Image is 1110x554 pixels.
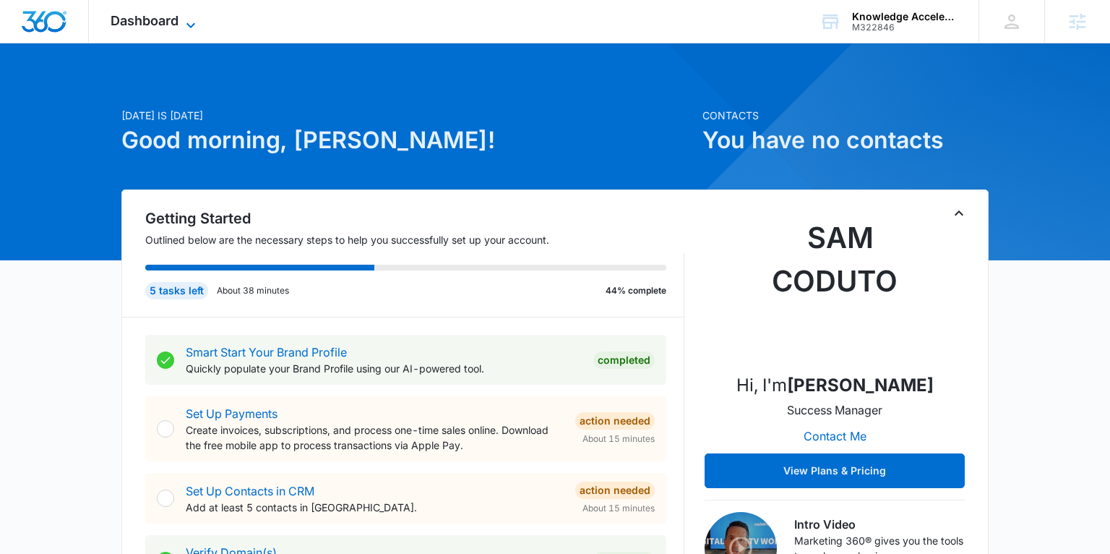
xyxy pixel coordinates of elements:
[217,284,289,297] p: About 38 minutes
[575,482,655,499] div: Action Needed
[852,11,958,22] div: account name
[186,345,347,359] a: Smart Start Your Brand Profile
[702,108,989,123] p: Contacts
[582,432,655,446] span: About 15 minutes
[145,232,684,247] p: Outlined below are the necessary steps to help you successfully set up your account.
[145,208,684,229] h2: Getting Started
[186,484,314,498] a: Set Up Contacts in CRM
[787,401,882,419] p: Success Manager
[593,351,655,369] div: Completed
[186,361,582,376] p: Quickly populate your Brand Profile using our AI-powered tool.
[111,13,178,28] span: Dashboard
[852,22,958,33] div: account id
[582,502,655,515] span: About 15 minutes
[121,123,694,158] h1: Good morning, [PERSON_NAME]!
[705,453,965,488] button: View Plans & Pricing
[762,216,907,361] img: Sam Coduto
[794,516,965,533] h3: Intro Video
[950,205,968,222] button: Toggle Collapse
[702,123,989,158] h1: You have no contacts
[186,406,277,421] a: Set Up Payments
[121,108,694,123] p: [DATE] is [DATE]
[186,422,564,453] p: Create invoices, subscriptions, and process one-time sales online. Download the free mobile app t...
[186,500,564,515] p: Add at least 5 contacts in [GEOGRAPHIC_DATA].
[736,372,934,399] p: Hi, I'm
[145,282,208,299] div: 5 tasks left
[606,284,666,297] p: 44% complete
[787,375,934,396] strong: [PERSON_NAME]
[789,419,881,453] button: Contact Me
[575,412,655,430] div: Action Needed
